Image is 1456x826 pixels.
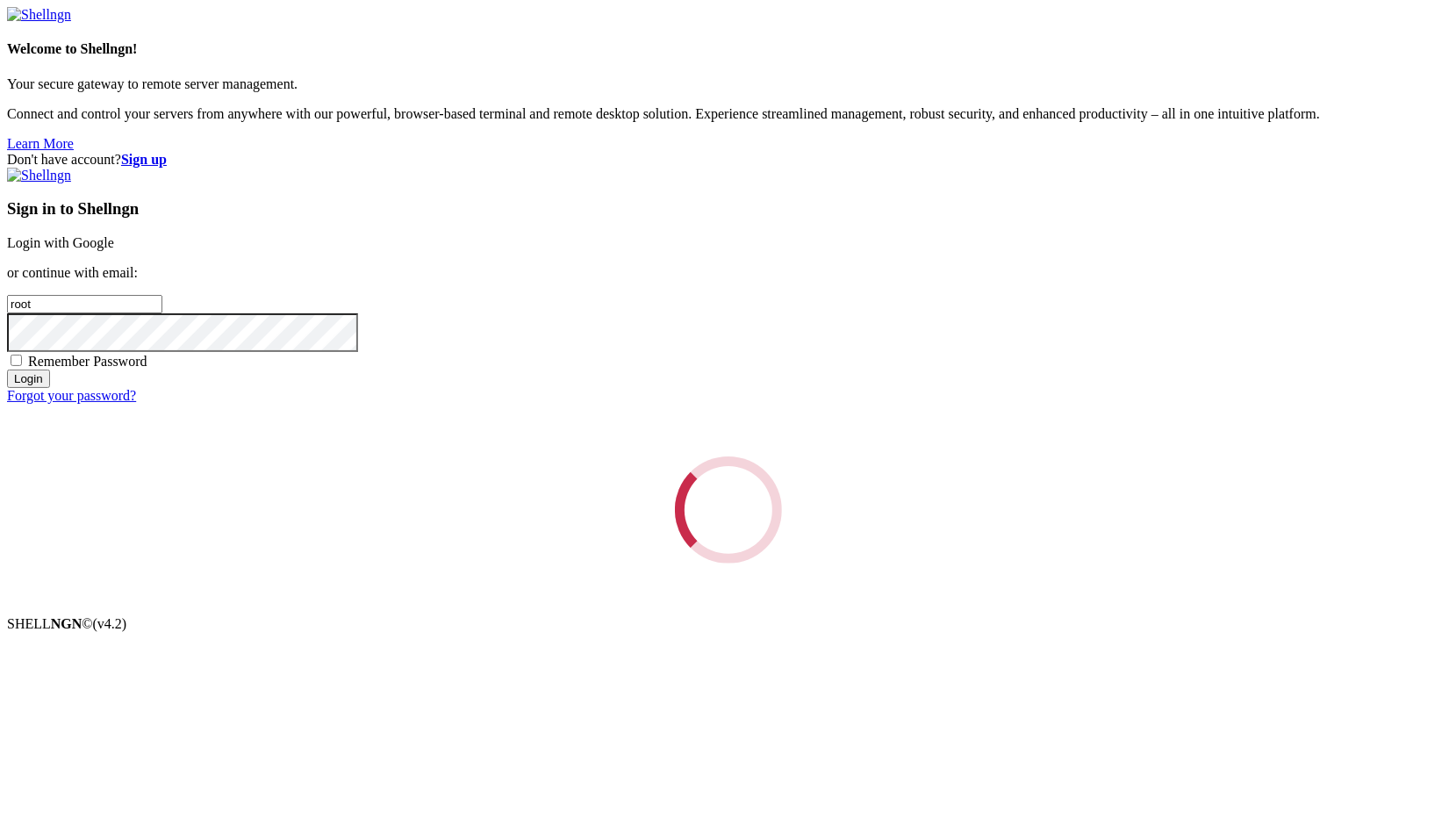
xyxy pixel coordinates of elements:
h4: Welcome to Shellngn! [7,41,1449,57]
b: NGN [51,616,82,631]
a: Login with Google [7,235,114,250]
input: Login [7,370,50,388]
span: Remember Password [28,354,147,369]
div: Loading... [658,441,798,580]
a: Forgot your password? [7,388,136,403]
span: 4.2.0 [93,616,127,631]
a: Learn More [7,136,74,151]
span: SHELL © [7,616,126,631]
input: Email address [7,295,162,313]
a: Sign up [121,152,167,167]
img: Shellngn [7,168,71,183]
p: Your secure gateway to remote server management. [7,76,1449,92]
div: Don't have account? [7,152,1449,168]
p: or continue with email: [7,265,1449,281]
h3: Sign in to Shellngn [7,199,1449,219]
img: Shellngn [7,7,71,23]
input: Remember Password [11,355,22,366]
p: Connect and control your servers from anywhere with our powerful, browser-based terminal and remo... [7,106,1449,122]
